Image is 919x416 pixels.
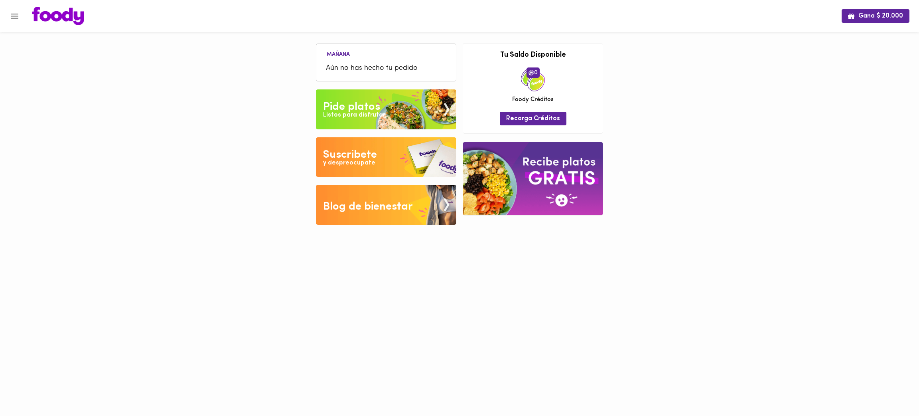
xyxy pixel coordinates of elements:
[5,6,24,26] button: Menu
[326,63,446,74] span: Aún no has hecho tu pedido
[323,158,375,168] div: y despreocupate
[848,12,903,20] span: Gana $ 20.000
[323,99,380,115] div: Pide platos
[873,370,911,408] iframe: Messagebird Livechat Widget
[463,142,603,215] img: referral-banner.png
[323,111,385,120] div: Listos para disfrutar
[320,50,356,57] li: Mañana
[316,89,456,129] img: Pide un Platos
[506,115,560,123] span: Recarga Créditos
[316,137,456,177] img: Disfruta bajar de peso
[521,67,545,91] img: credits-package.png
[316,185,456,225] img: Blog de bienestar
[527,67,540,78] span: 0
[323,199,413,215] div: Blog de bienestar
[323,147,377,163] div: Suscribete
[32,7,84,25] img: logo.png
[842,9,909,22] button: Gana $ 20.000
[469,52,597,59] h3: Tu Saldo Disponible
[500,112,566,125] button: Recarga Créditos
[512,95,554,104] span: Foody Créditos
[529,70,534,75] img: foody-creditos.png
